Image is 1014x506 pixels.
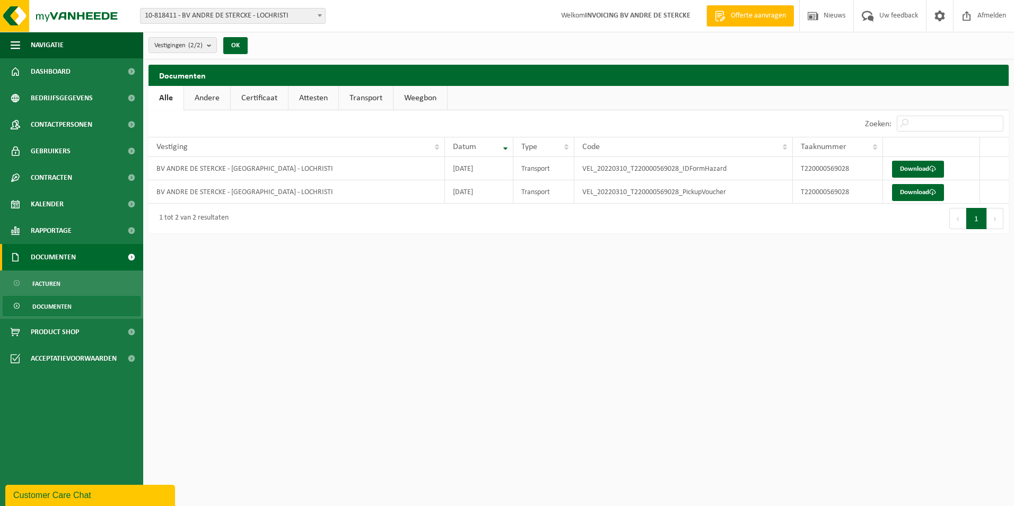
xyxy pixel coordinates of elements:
td: Transport [513,157,574,180]
td: [DATE] [445,180,514,204]
td: [DATE] [445,157,514,180]
span: 10-818411 - BV ANDRE DE STERCKE - LOCHRISTI [141,8,325,23]
span: Gebruikers [31,138,71,164]
span: Facturen [32,274,60,294]
span: Vestiging [156,143,188,151]
span: 10-818411 - BV ANDRE DE STERCKE - LOCHRISTI [140,8,326,24]
button: Previous [949,208,966,229]
count: (2/2) [188,42,203,49]
td: VEL_20220310_T220000569028_IDFormHazard [574,157,793,180]
button: Vestigingen(2/2) [148,37,217,53]
a: Attesten [289,86,338,110]
span: Dashboard [31,58,71,85]
span: Documenten [31,244,76,271]
span: Type [521,143,537,151]
span: Vestigingen [154,38,203,54]
button: OK [223,37,248,54]
a: Download [892,184,944,201]
span: Contactpersonen [31,111,92,138]
span: Documenten [32,296,72,317]
button: 1 [966,208,987,229]
td: Transport [513,180,574,204]
span: Taaknummer [801,143,846,151]
a: Offerte aanvragen [706,5,794,27]
label: Zoeken: [865,120,891,128]
a: Weegbon [394,86,447,110]
td: BV ANDRE DE STERCKE - [GEOGRAPHIC_DATA] - LOCHRISTI [148,157,445,180]
a: Transport [339,86,393,110]
a: Alle [148,86,183,110]
span: Acceptatievoorwaarden [31,345,117,372]
td: T220000569028 [793,157,883,180]
a: Documenten [3,296,141,316]
div: 1 tot 2 van 2 resultaten [154,209,229,228]
td: T220000569028 [793,180,883,204]
span: Kalender [31,191,64,217]
span: Rapportage [31,217,72,244]
button: Next [987,208,1003,229]
a: Facturen [3,273,141,293]
a: Download [892,161,944,178]
span: Code [582,143,600,151]
td: VEL_20220310_T220000569028_PickupVoucher [574,180,793,204]
h2: Documenten [148,65,1009,85]
td: BV ANDRE DE STERCKE - [GEOGRAPHIC_DATA] - LOCHRISTI [148,180,445,204]
span: Offerte aanvragen [728,11,789,21]
a: Certificaat [231,86,288,110]
iframe: chat widget [5,483,177,506]
span: Product Shop [31,319,79,345]
a: Andere [184,86,230,110]
strong: INVOICING BV ANDRE DE STERCKE [585,12,690,20]
span: Contracten [31,164,72,191]
span: Navigatie [31,32,64,58]
span: Bedrijfsgegevens [31,85,93,111]
span: Datum [453,143,476,151]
